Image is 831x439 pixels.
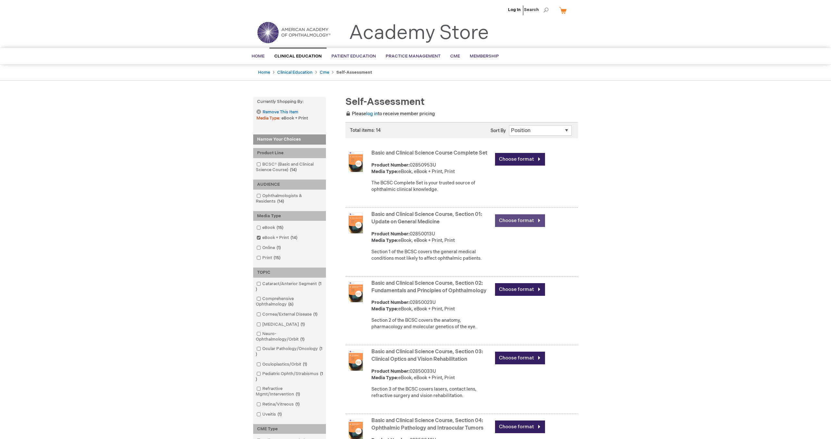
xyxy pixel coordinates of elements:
span: eBook + Print [281,116,308,121]
div: Product Line [253,148,326,158]
strong: Media Type: [371,169,398,174]
a: eBook15 [255,225,286,231]
a: Neuro-Ophthalmology/Orbit1 [255,331,324,343]
span: Search [524,3,549,16]
span: 1 [299,337,306,342]
a: Basic and Clinical Science Course, Section 02: Fundamentals and Principles of Ophthalmology [371,280,487,294]
a: Cornea/External Disease1 [255,311,320,318]
img: Basic and Clinical Science Course Complete Set [345,151,366,172]
a: Choose format [495,352,545,364]
div: 02850023U eBook, eBook + Print, Print [371,299,492,312]
a: log in [366,111,378,117]
span: 14 [288,167,298,172]
div: Section 2 of the BCSC covers the anatomy, pharmacology and molecular genetics of the eye. [371,317,492,330]
a: Ocular Pathology/Oncology1 [255,346,324,357]
span: 1 [294,402,301,407]
a: Pediatric Ophth/Strabismus1 [255,371,324,383]
strong: Self-Assessment [336,70,372,75]
a: Ophthalmologists & Residents14 [255,193,324,205]
span: 14 [276,199,286,204]
span: 1 [276,412,283,417]
span: 1 [256,371,323,382]
a: eBook + Print14 [255,235,300,241]
strong: Product Number: [371,231,410,237]
span: 1 [256,346,322,357]
strong: Product Number: [371,162,410,168]
img: Basic and Clinical Science Course, Section 01: Update on General Medicine [345,213,366,233]
a: Online1 [255,245,283,251]
span: 15 [275,225,285,230]
strong: Product Number: [371,300,410,305]
a: Basic and Clinical Science Course, Section 03: Clinical Optics and Vision Rehabilitation [371,349,483,362]
span: Remove This Item [263,109,298,115]
strong: Media Type: [371,306,398,312]
span: 1 [275,245,282,250]
a: Remove This Item [256,109,298,115]
span: 1 [294,392,302,397]
a: Basic and Clinical Science Course, Section 01: Update on General Medicine [371,211,482,225]
span: 1 [312,312,319,317]
span: Home [252,54,265,59]
div: AUDIENCE [253,180,326,190]
strong: Media Type: [371,238,398,243]
div: 02850953U eBook, eBook + Print, Print [371,162,492,175]
a: Log In [508,7,521,12]
span: 1 [256,281,321,292]
span: Self-Assessment [345,96,425,108]
label: Sort By [490,128,506,133]
div: TOPIC [253,268,326,278]
div: 02850033U eBook, eBook + Print, Print [371,368,492,381]
div: Section 1 of the BCSC covers the general medical conditions most likely to affect ophthalmic pati... [371,249,492,262]
span: Practice Management [386,54,440,59]
a: Print15 [255,255,283,261]
span: 14 [289,235,299,240]
a: Comprehensive Ophthalmology6 [255,296,324,307]
a: Oculoplastics/Orbit1 [255,361,310,368]
span: 1 [299,322,306,327]
a: Refractive Mgmt/Intervention1 [255,386,324,397]
a: [MEDICAL_DATA]1 [255,321,307,328]
div: Section 3 of the BCSC covers lasers, contact lens, refractive surgery and vision rehabilitation. [371,386,492,399]
span: Patient Education [331,54,376,59]
div: Media Type [253,211,326,221]
a: Choose format [495,283,545,296]
a: Cataract/Anterior Segment1 [255,281,324,293]
a: Clinical Education [277,70,313,75]
img: Basic and Clinical Science Course, Section 02: Fundamentals and Principles of Ophthalmology [345,282,366,302]
span: Clinical Education [274,54,322,59]
strong: Currently Shopping by: [253,97,326,107]
span: 1 [301,362,309,367]
span: 6 [287,302,295,307]
strong: Narrow Your Choices [253,134,326,145]
span: Membership [470,54,499,59]
a: Choose format [495,153,545,166]
a: Academy Store [349,21,489,45]
span: CME [450,54,460,59]
strong: Media Type: [371,375,398,381]
a: Basic and Clinical Science Course Complete Set [371,150,487,156]
a: Home [258,70,270,75]
a: Choose format [495,420,545,433]
strong: Product Number: [371,369,410,374]
a: Uveitis1 [255,411,284,418]
a: Basic and Clinical Science Course, Section 04: Ophthalmic Pathology and Intraocular Tumors [371,418,483,431]
a: Cme [320,70,329,75]
span: Please to receive member pricing [345,111,435,117]
div: CME Type [253,424,326,434]
div: 02850013U eBook, eBook + Print, Print [371,231,492,244]
div: The BCSC Complete Set is your trusted source of ophthalmic clinical knowledge. [371,180,492,193]
span: Media Type [256,116,281,121]
a: Choose format [495,214,545,227]
span: 15 [272,255,282,260]
span: Total items: 14 [350,128,381,133]
a: BCSC® (Basic and Clinical Science Course)14 [255,161,324,173]
a: Retina/Vitreous1 [255,401,302,408]
img: Basic and Clinical Science Course, Section 03: Clinical Optics and Vision Rehabilitation [345,350,366,371]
